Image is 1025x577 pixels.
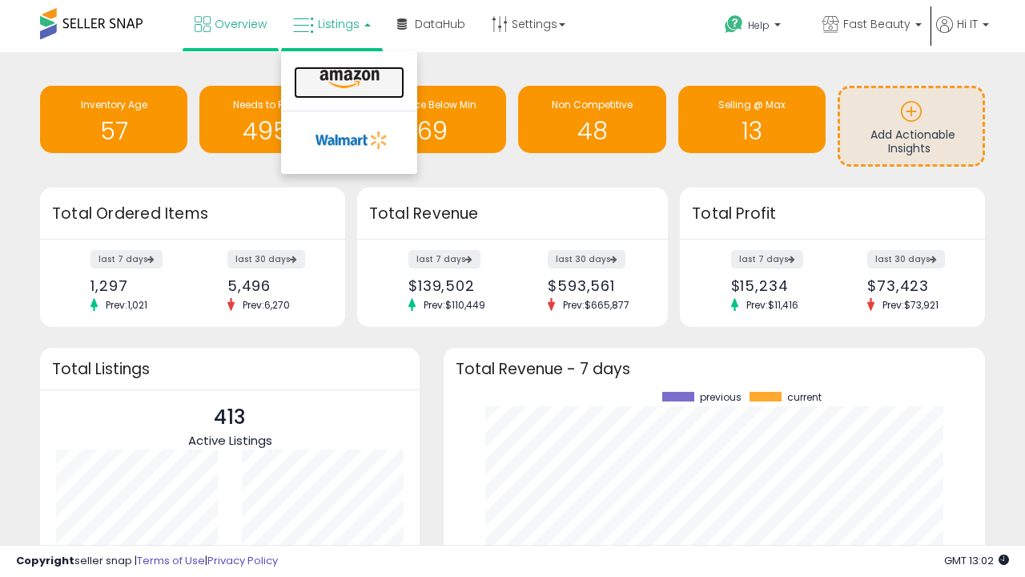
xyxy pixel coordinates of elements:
span: Selling @ Max [718,98,786,111]
div: $73,423 [867,277,957,294]
label: last 30 days [227,250,305,268]
div: seller snap | | [16,554,278,569]
span: Help [748,18,770,32]
span: Active Listings [188,432,272,449]
p: 413 [188,402,272,433]
span: Prev: $110,449 [416,298,493,312]
span: Add Actionable Insights [870,127,955,157]
span: current [787,392,822,403]
a: Add Actionable Insights [840,88,983,164]
h3: Total Revenue [369,203,656,225]
label: last 7 days [90,250,163,268]
a: Help [712,2,808,52]
strong: Copyright [16,553,74,568]
span: Listings [318,16,360,32]
a: Privacy Policy [207,553,278,568]
h1: 4956 [207,118,339,144]
a: Terms of Use [137,553,205,568]
span: Prev: $73,921 [874,298,947,312]
h1: 13 [686,118,818,144]
span: Inventory Age [81,98,147,111]
span: Prev: $11,416 [738,298,806,312]
a: Selling @ Max 13 [678,86,826,153]
h3: Total Listings [52,363,408,375]
span: BB Price Below Min [388,98,476,111]
h1: 69 [367,118,498,144]
a: Non Competitive 48 [518,86,665,153]
span: Fast Beauty [843,16,910,32]
label: last 7 days [731,250,803,268]
label: last 30 days [867,250,945,268]
span: 2025-09-7 13:02 GMT [944,553,1009,568]
span: Prev: 6,270 [235,298,298,312]
h3: Total Profit [692,203,973,225]
a: BB Price Below Min 69 [359,86,506,153]
div: $15,234 [731,277,821,294]
label: last 7 days [408,250,480,268]
span: Prev: $665,877 [555,298,637,312]
span: Prev: 1,021 [98,298,155,312]
span: Non Competitive [552,98,633,111]
span: DataHub [415,16,465,32]
i: Get Help [724,14,744,34]
a: Inventory Age 57 [40,86,187,153]
h1: 48 [526,118,657,144]
div: $139,502 [408,277,500,294]
div: 5,496 [227,277,317,294]
span: Hi IT [957,16,978,32]
label: last 30 days [548,250,625,268]
div: 1,297 [90,277,180,294]
h1: 57 [48,118,179,144]
div: $593,561 [548,277,640,294]
a: Needs to Reprice 4956 [199,86,347,153]
a: Hi IT [936,16,989,52]
span: Needs to Reprice [233,98,314,111]
h3: Total Ordered Items [52,203,333,225]
h3: Total Revenue - 7 days [456,363,973,375]
span: Overview [215,16,267,32]
span: previous [700,392,742,403]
